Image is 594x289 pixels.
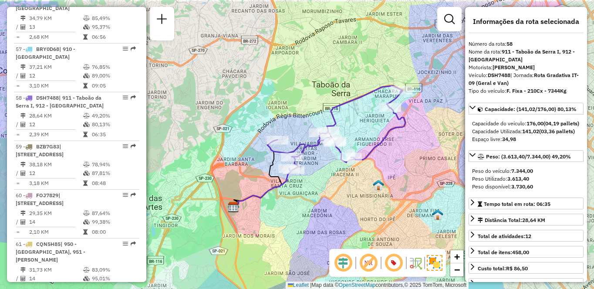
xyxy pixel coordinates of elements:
div: Peso disponível: [472,183,580,191]
td: = [16,130,20,139]
td: 14 [29,274,83,283]
span: | Jornada: [469,72,579,86]
i: Distância Total [20,211,26,216]
strong: 141,02 [522,128,539,134]
td: 31,73 KM [29,265,83,274]
i: % de utilização do peso [83,64,90,70]
i: Total de Atividades [20,73,26,78]
td: 89,00% [91,71,135,80]
i: Tempo total em rota [83,34,88,40]
strong: 12 [525,233,531,239]
span: BRY0D68 [36,46,59,52]
img: 620 UDC Light Jd. Sao Luis [432,209,443,220]
h4: Informações da rota selecionada [469,17,584,26]
td: / [16,120,20,129]
span: 60 - [16,192,64,206]
i: Total de Atividades [20,24,26,30]
div: Distância Total: [478,216,545,224]
a: Total de itens:458,00 [469,246,584,258]
td: = [16,81,20,90]
i: Total de Atividades [20,171,26,176]
td: / [16,218,20,226]
strong: 34,98 [502,136,516,142]
i: % de utilização da cubagem [83,219,90,225]
em: Opções [123,46,128,51]
td: 09:05 [91,81,135,90]
span: 61 - [16,241,85,263]
strong: 3.613,40 [507,175,529,182]
td: = [16,228,20,236]
td: 06:35 [91,130,135,139]
span: CQN5H85 [36,241,61,247]
strong: 911 - Taboão da Serra I, 912 - [GEOGRAPHIC_DATA] [469,48,575,63]
div: Número da rota: [469,40,584,48]
span: | 950 - [GEOGRAPHIC_DATA], 951 - [PERSON_NAME] [16,241,85,263]
em: Rota exportada [131,192,136,198]
div: Valor total: [478,281,538,289]
td: 38,18 KM [29,160,83,169]
a: Peso: (3.613,40/7.344,00) 49,20% [469,150,584,162]
td: 12 [29,169,83,178]
strong: 7.344,00 [511,168,533,174]
span: | 910 - [GEOGRAPHIC_DATA] [16,46,75,60]
td: 85,49% [91,14,135,23]
strong: DSH7488 [488,72,510,78]
span: | 911 - Taboão da Serra I, 912 - [GEOGRAPHIC_DATA] [16,94,104,109]
i: % de utilização do peso [83,113,90,118]
div: Total de itens: [478,249,529,256]
a: Leaflet [288,282,309,288]
span: 57 - [16,46,75,60]
td: 3,18 KM [29,179,83,188]
em: Opções [123,95,128,100]
span: + [454,251,460,262]
strong: 176,00 [526,120,543,127]
td: 3,10 KM [29,81,83,90]
span: − [454,264,460,275]
td: 80,13% [91,120,135,129]
i: % de utilização da cubagem [83,276,90,281]
a: Tempo total em rota: 06:35 [469,198,584,209]
td: 12 [29,71,83,80]
a: Zoom in [450,250,463,263]
td: 87,64% [91,209,135,218]
em: Rota exportada [131,241,136,246]
a: Nova sessão e pesquisa [153,10,171,30]
div: Peso Utilizado: [472,175,580,183]
div: Capacidade do veículo: [472,120,580,128]
span: Exibir número da rota [383,252,404,273]
td: 83,09% [91,265,135,274]
td: 95,01% [91,274,135,283]
i: Total de Atividades [20,122,26,127]
td: 08:48 [91,179,135,188]
div: Capacidade Utilizada: [472,128,580,135]
em: Rota exportada [131,46,136,51]
td: 49,20% [91,111,135,120]
strong: [PERSON_NAME] [493,64,535,71]
div: Peso: (3.613,40/7.344,00) 49,20% [469,164,584,194]
td: 2,39 KM [29,130,83,139]
em: Opções [123,192,128,198]
td: 34,79 KM [29,14,83,23]
i: % de utilização da cubagem [83,122,90,127]
em: Opções [123,241,128,246]
strong: R$ 86,50 [506,265,528,272]
span: | [STREET_ADDRESS] [16,192,64,206]
i: % de utilização do peso [83,162,90,167]
span: 59 - [16,143,64,158]
i: % de utilização do peso [83,211,90,216]
i: Distância Total [20,113,26,118]
div: Veículo: [469,71,584,87]
td: 29,35 KM [29,209,83,218]
i: % de utilização do peso [83,267,90,272]
div: Map data © contributors,© 2025 TomTom, Microsoft [286,282,469,289]
i: Tempo total em rota [83,83,88,88]
span: Peso do veículo: [472,168,533,174]
span: DSH7488 [36,94,59,101]
i: Distância Total [20,162,26,167]
i: % de utilização da cubagem [83,73,90,78]
td: 87,81% [91,169,135,178]
span: | [310,282,311,288]
td: 13 [29,23,83,31]
i: Total de Atividades [20,219,26,225]
a: Total de atividades:12 [469,230,584,242]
